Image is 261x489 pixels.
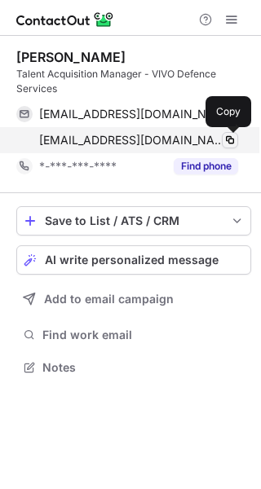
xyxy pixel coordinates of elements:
[45,253,219,267] span: AI write personalized message
[174,158,238,174] button: Reveal Button
[16,356,251,379] button: Notes
[16,324,251,346] button: Find work email
[39,133,226,148] span: [EMAIL_ADDRESS][DOMAIN_NAME]
[16,49,126,65] div: [PERSON_NAME]
[44,293,174,306] span: Add to email campaign
[16,10,114,29] img: ContactOut v5.3.10
[42,328,245,342] span: Find work email
[42,360,245,375] span: Notes
[16,206,251,236] button: save-profile-one-click
[16,245,251,275] button: AI write personalized message
[45,214,223,227] div: Save to List / ATS / CRM
[39,107,226,121] span: [EMAIL_ADDRESS][DOMAIN_NAME]
[16,67,251,96] div: Talent Acquisition Manager - VIVO Defence Services
[16,284,251,314] button: Add to email campaign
